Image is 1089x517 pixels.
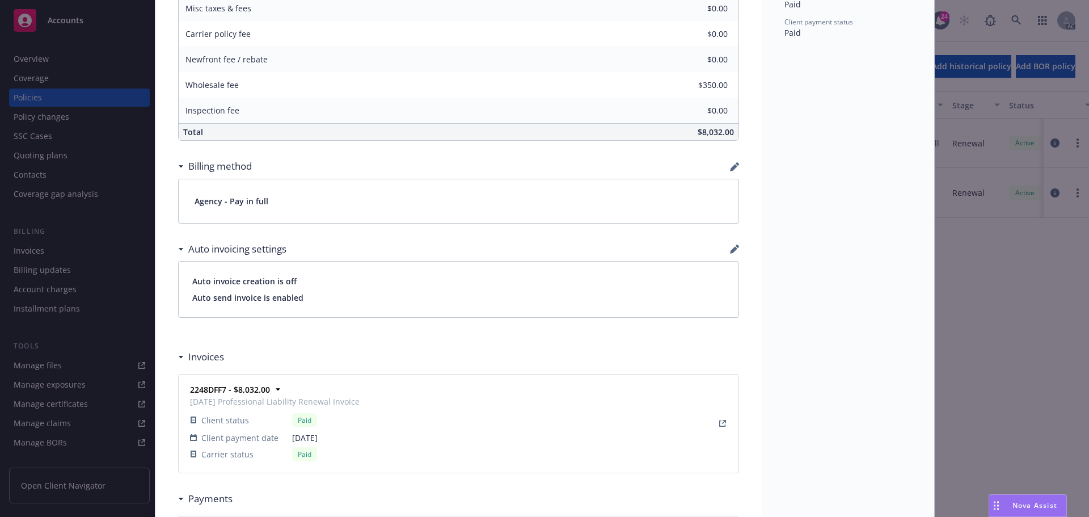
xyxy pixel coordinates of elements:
input: 0.00 [661,77,735,94]
span: Carrier policy fee [185,28,251,39]
span: Wholesale fee [185,79,239,90]
div: Drag to move [989,495,1003,516]
div: Paid [292,447,317,461]
input: 0.00 [661,102,735,119]
div: Billing method [178,159,252,174]
span: [DATE] [292,432,360,444]
span: Newfront fee / rebate [185,54,268,65]
input: 0.00 [661,51,735,68]
strong: 2248DFF7 - $8,032.00 [190,384,270,395]
span: Misc taxes & fees [185,3,251,14]
span: Total [183,127,203,137]
h3: Auto invoicing settings [188,242,286,257]
h3: Billing method [188,159,252,174]
span: Nova Assist [1012,501,1057,510]
span: Client payment status [784,17,853,27]
h3: Payments [188,491,233,506]
h3: Invoices [188,350,224,364]
span: Client status [201,414,249,426]
span: Auto invoice creation is off [192,275,725,287]
span: $8,032.00 [698,127,734,137]
div: Auto invoicing settings [178,242,286,257]
span: Paid [784,27,801,38]
span: Auto send invoice is enabled [192,292,725,304]
a: View Invoice [716,417,729,430]
span: [DATE] Professional Liability Renewal Invoice [190,396,360,407]
span: Inspection fee [185,105,239,116]
div: Agency - Pay in full [179,179,738,223]
span: Client payment date [201,432,278,444]
button: Nova Assist [989,494,1067,517]
div: Payments [178,491,233,506]
input: 0.00 [661,26,735,43]
div: Paid [292,413,317,427]
div: Invoices [178,350,224,364]
span: Carrier status [201,448,254,460]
